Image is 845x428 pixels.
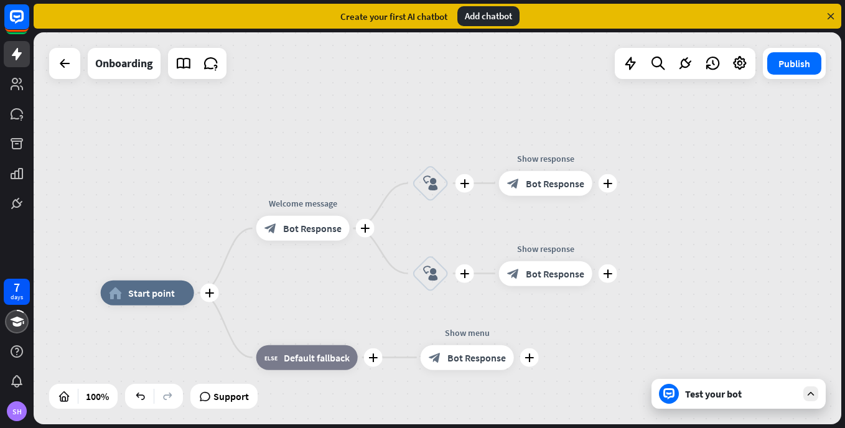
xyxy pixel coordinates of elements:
[525,353,534,362] i: plus
[82,386,113,406] div: 100%
[447,351,506,364] span: Bot Response
[284,351,350,364] span: Default fallback
[4,279,30,305] a: 7 days
[368,353,378,362] i: plus
[423,266,438,281] i: block_user_input
[128,287,175,299] span: Start point
[14,282,20,293] div: 7
[603,179,612,188] i: plus
[685,388,797,400] div: Test your bot
[423,176,438,191] i: block_user_input
[526,177,584,190] span: Bot Response
[213,386,249,406] span: Support
[247,197,359,210] div: Welcome message
[264,222,277,235] i: block_bot_response
[411,327,523,339] div: Show menu
[526,267,584,280] span: Bot Response
[340,11,447,22] div: Create your first AI chatbot
[360,224,370,233] i: plus
[457,6,520,26] div: Add chatbot
[603,269,612,278] i: plus
[11,293,23,302] div: days
[490,243,602,255] div: Show response
[507,267,520,280] i: block_bot_response
[95,48,153,79] div: Onboarding
[7,401,27,421] div: SH
[10,5,47,42] button: Open LiveChat chat widget
[490,152,602,165] div: Show response
[205,289,214,297] i: plus
[460,269,469,278] i: plus
[109,287,122,299] i: home_2
[429,351,441,364] i: block_bot_response
[507,177,520,190] i: block_bot_response
[460,179,469,188] i: plus
[264,351,278,364] i: block_fallback
[767,52,821,75] button: Publish
[283,222,342,235] span: Bot Response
